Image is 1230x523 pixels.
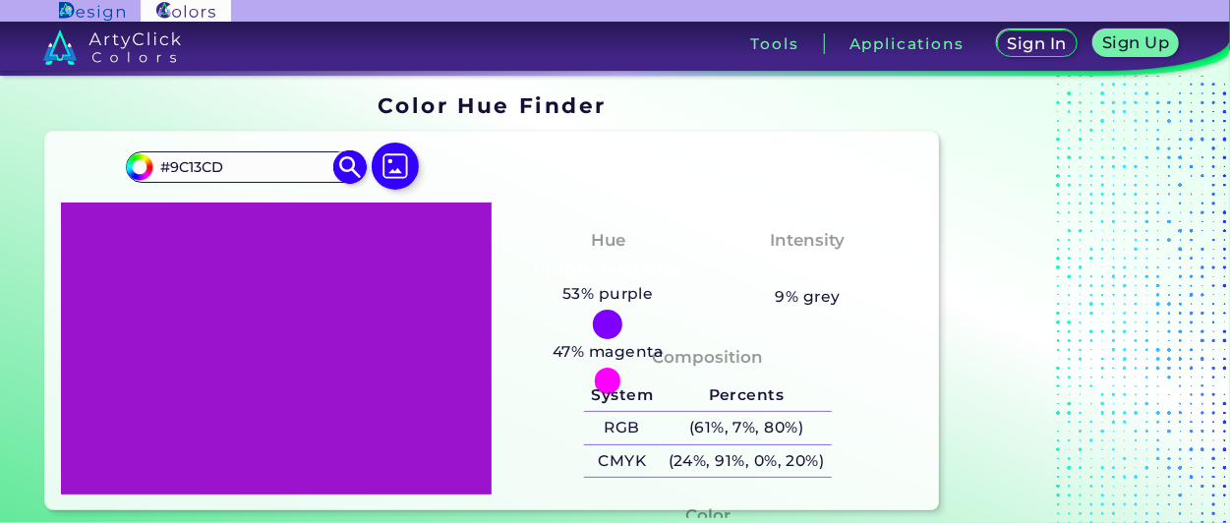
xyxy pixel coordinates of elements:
[1097,31,1175,56] a: Sign Up
[765,258,850,281] h3: Vibrant
[584,378,661,411] h5: System
[153,154,336,181] input: type color..
[584,445,661,478] h5: CMYK
[947,86,1193,518] iframe: Advertisement
[525,258,691,281] h3: Purple-Magenta
[1001,31,1074,56] a: Sign In
[1106,35,1167,50] h5: Sign Up
[661,412,832,444] h5: (61%, 7%, 80%)
[43,29,182,65] img: logo_artyclick_colors_white.svg
[661,378,832,411] h5: Percents
[332,150,367,185] img: icon search
[661,445,832,478] h5: (24%, 91%, 0%, 20%)
[776,284,841,310] h5: 9% grey
[378,90,607,120] h1: Color Hue Finder
[652,343,763,372] h4: Composition
[372,143,419,190] img: icon picture
[591,226,625,255] h4: Hue
[59,2,125,21] img: ArtyClick Design logo
[849,36,965,51] h3: Applications
[1010,36,1063,51] h5: Sign In
[771,226,846,255] h4: Intensity
[555,281,661,307] h5: 53% purple
[584,412,661,444] h5: RGB
[751,36,799,51] h3: Tools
